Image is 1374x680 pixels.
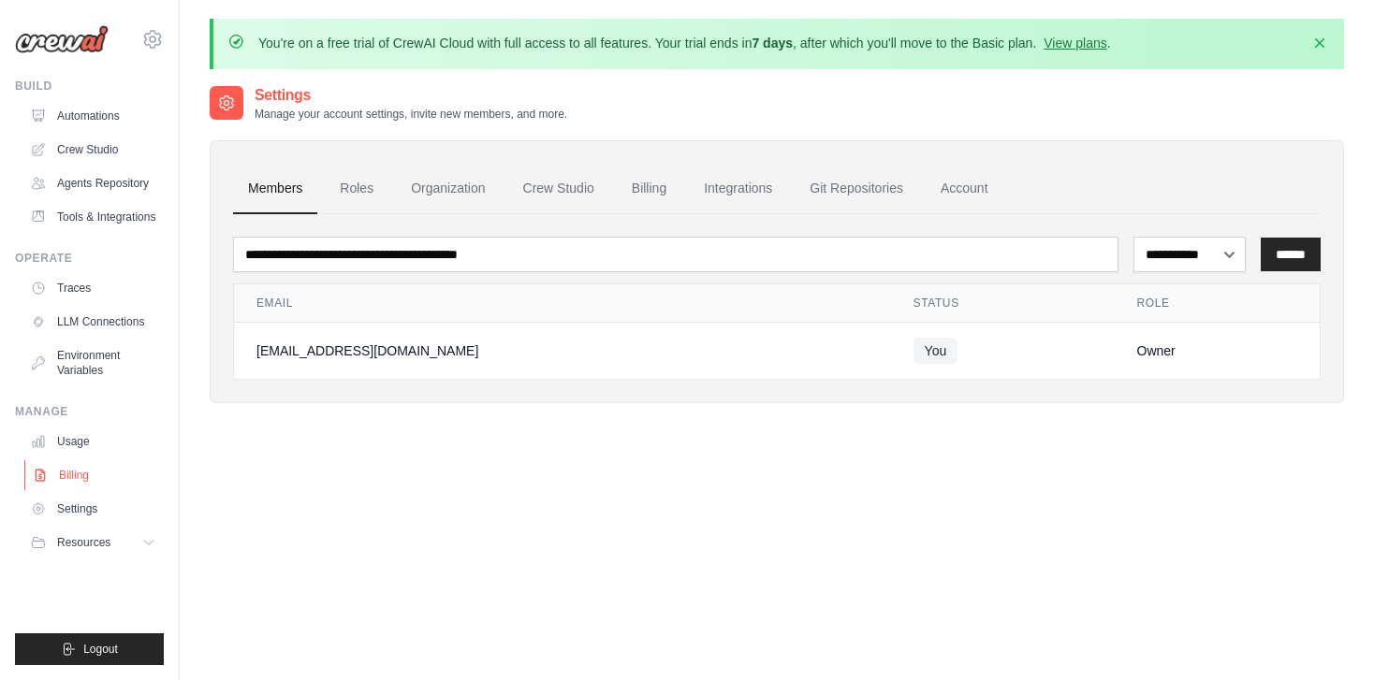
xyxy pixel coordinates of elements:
[22,427,164,456] a: Usage
[24,460,166,490] a: Billing
[15,633,164,665] button: Logout
[752,36,793,51] strong: 7 days
[508,164,609,214] a: Crew Studio
[256,341,869,360] div: [EMAIL_ADDRESS][DOMAIN_NAME]
[233,164,317,214] a: Members
[914,338,958,364] span: You
[617,164,681,214] a: Billing
[57,535,110,550] span: Resources
[83,642,118,657] span: Logout
[255,84,567,107] h2: Settings
[22,168,164,198] a: Agents Repository
[15,404,164,419] div: Manage
[396,164,500,214] a: Organization
[255,107,567,122] p: Manage your account settings, invite new members, and more.
[22,340,164,385] a: Environment Variables
[1115,284,1320,323] th: Role
[795,164,918,214] a: Git Repositories
[15,251,164,266] div: Operate
[22,307,164,337] a: LLM Connections
[234,284,891,323] th: Email
[891,284,1115,323] th: Status
[15,79,164,94] div: Build
[325,164,388,214] a: Roles
[22,202,164,232] a: Tools & Integrations
[926,164,1003,214] a: Account
[22,135,164,165] a: Crew Studio
[22,528,164,557] button: Resources
[1044,36,1106,51] a: View plans
[22,494,164,524] a: Settings
[1137,341,1297,360] div: Owner
[258,34,1111,52] p: You're on a free trial of CrewAI Cloud with full access to all features. Your trial ends in , aft...
[22,101,164,131] a: Automations
[22,273,164,303] a: Traces
[15,25,109,53] img: Logo
[689,164,787,214] a: Integrations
